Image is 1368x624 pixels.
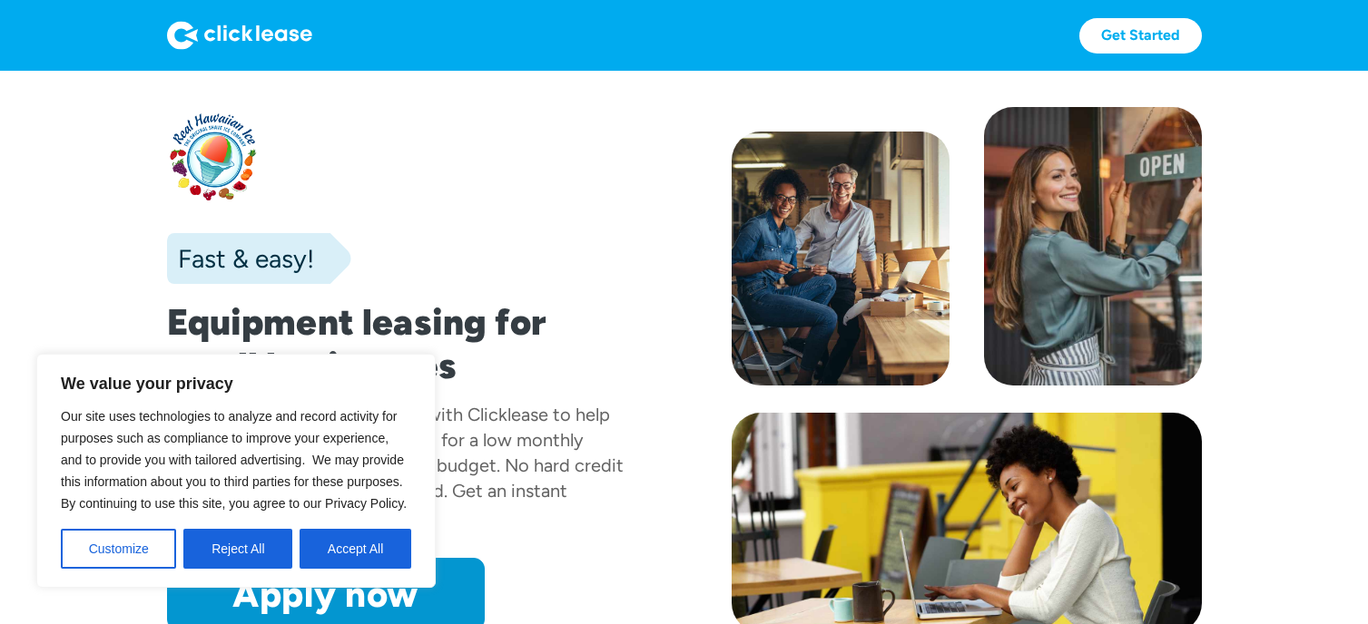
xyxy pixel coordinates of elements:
[61,373,411,395] p: We value your privacy
[1079,18,1202,54] a: Get Started
[61,529,176,569] button: Customize
[167,300,637,387] h1: Equipment leasing for small businesses
[36,354,436,588] div: We value your privacy
[61,409,407,511] span: Our site uses technologies to analyze and record activity for purposes such as compliance to impr...
[167,21,312,50] img: Logo
[167,240,314,277] div: Fast & easy!
[300,529,411,569] button: Accept All
[183,529,292,569] button: Reject All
